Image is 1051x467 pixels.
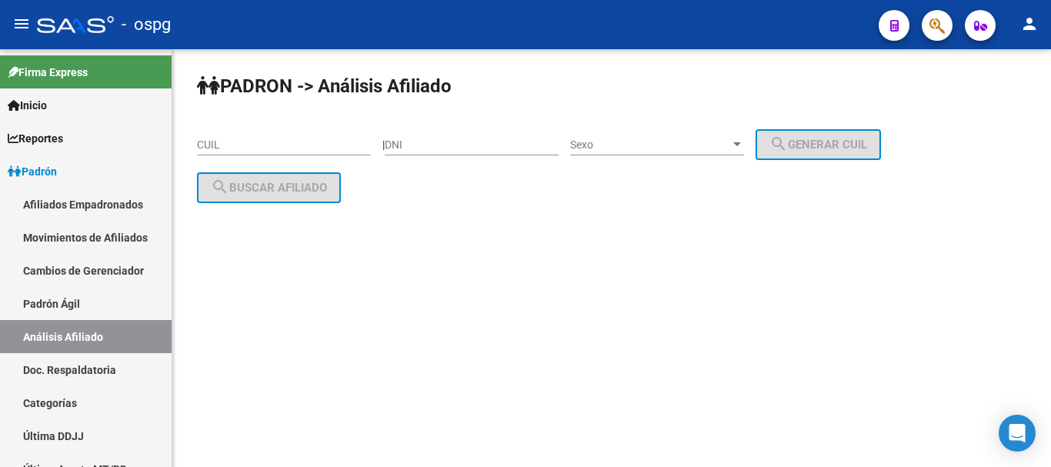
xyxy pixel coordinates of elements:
[197,75,452,97] strong: PADRON -> Análisis Afiliado
[12,15,31,33] mat-icon: menu
[570,138,730,152] span: Sexo
[8,97,47,114] span: Inicio
[211,181,327,195] span: Buscar afiliado
[8,163,57,180] span: Padrón
[382,138,893,151] div: |
[197,172,341,203] button: Buscar afiliado
[769,135,788,153] mat-icon: search
[769,138,867,152] span: Generar CUIL
[8,130,63,147] span: Reportes
[8,64,88,81] span: Firma Express
[122,8,171,42] span: - ospg
[756,129,881,160] button: Generar CUIL
[999,415,1036,452] div: Open Intercom Messenger
[1020,15,1039,33] mat-icon: person
[211,178,229,196] mat-icon: search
